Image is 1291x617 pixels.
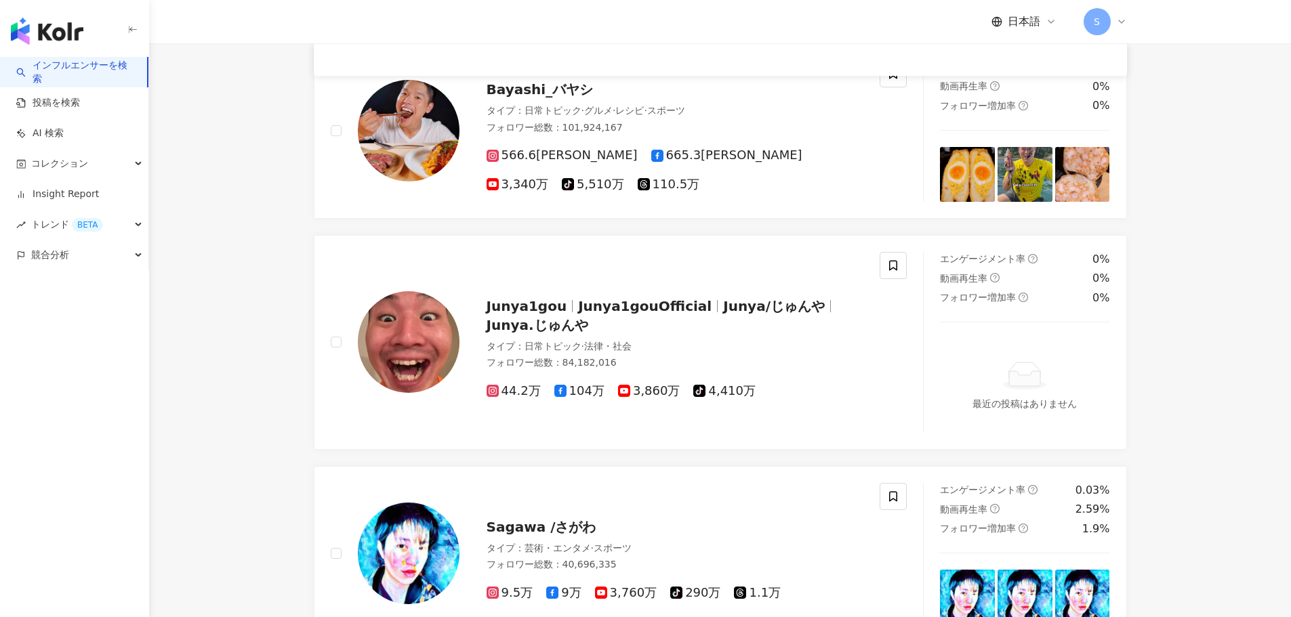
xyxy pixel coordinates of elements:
img: post-image [1055,147,1110,202]
span: 104万 [554,384,604,398]
span: 665.3[PERSON_NAME] [651,148,802,163]
a: 投稿を検索 [16,96,80,110]
span: レシピ [615,105,644,116]
span: Sagawa /さがわ [487,519,596,535]
span: Junya1gou [487,298,567,314]
span: · [613,105,615,116]
span: フォロワー増加率 [940,292,1016,303]
span: 110.5万 [638,177,700,192]
span: · [591,542,594,553]
div: 0% [1092,291,1109,305]
span: rise [16,220,26,230]
span: · [644,105,647,116]
a: Insight Report [16,188,99,201]
div: 0% [1092,252,1109,267]
span: 3,860万 [618,384,680,398]
span: フォロワー増加率 [940,100,1016,111]
span: S [1094,14,1100,29]
a: KOL AvatarJunya1gouJunya1gouOfficialJunya/じゅんやJunya.じゅんやタイプ：日常トピック·法律・社会フォロワー総数：84,182,01644.2万10... [314,235,1127,450]
span: Junya/じゅんや [723,298,825,314]
span: 3,760万 [595,586,657,600]
div: BETA [72,218,103,232]
span: エンゲージメント率 [940,484,1025,495]
span: フォロワー増加率 [940,523,1016,534]
span: トレンド [31,209,103,240]
span: 290万 [670,586,720,600]
div: タイプ ： [487,542,864,555]
img: KOL Avatar [358,503,459,604]
span: Junya1gouOfficial [578,298,712,314]
span: 44.2万 [487,384,541,398]
div: 0% [1092,79,1109,94]
span: 3,340万 [487,177,549,192]
img: logo [11,18,83,45]
span: 動画再生率 [940,81,987,91]
div: フォロワー総数 ： 101,924,167 [487,121,864,135]
span: Bayashi_バヤシ [487,81,594,98]
span: 日常トピック [525,105,581,116]
span: question-circle [990,81,1000,91]
div: フォロワー総数 ： 84,182,016 [487,356,864,370]
span: 動画再生率 [940,273,987,284]
a: AI 検索 [16,127,64,140]
span: question-circle [990,504,1000,513]
span: 日常トピック [525,341,581,352]
span: question-circle [1028,254,1038,263]
span: 4,410万 [693,384,756,398]
div: フォロワー総数 ： 40,696,335 [487,558,864,572]
span: question-circle [990,273,1000,282]
span: · [581,105,584,116]
span: コレクション [31,148,88,179]
span: 566.6[PERSON_NAME] [487,148,638,163]
span: 法律・社会 [584,341,632,352]
span: question-circle [1028,485,1038,494]
span: スポーツ [647,105,685,116]
div: 2.59% [1075,502,1110,517]
span: Junya.じゅんや [487,317,588,333]
span: エンゲージメント率 [940,253,1025,264]
span: 日本語 [1008,14,1040,29]
div: 0% [1092,271,1109,286]
span: 芸術・エンタメ [525,542,591,553]
span: 9万 [546,586,581,600]
span: question-circle [1019,293,1028,302]
img: post-image [998,147,1052,202]
img: KOL Avatar [358,291,459,393]
span: グルメ [584,105,613,116]
span: 動画再生率 [940,504,987,515]
img: KOL Avatar [358,80,459,182]
span: 9.5万 [487,586,533,600]
div: 0.03% [1075,483,1110,498]
div: タイプ ： [487,104,864,118]
span: · [581,341,584,352]
div: 最近の投稿はありません [972,396,1077,411]
span: question-circle [1019,101,1028,110]
div: タイプ ： [487,340,864,354]
div: 0% [1092,98,1109,113]
div: 1.9% [1082,522,1110,536]
img: post-image [940,147,995,202]
a: KOL AvatarBayashi_バヤシタイプ：日常トピック·グルメ·レシピ·スポーツフォロワー総数：101,924,167566.6[PERSON_NAME]665.3[PERSON_NAM... [314,43,1127,219]
span: 5,510万 [562,177,624,192]
span: 競合分析 [31,240,69,270]
span: スポーツ [594,542,632,553]
a: searchインフルエンサーを検索 [16,59,136,85]
span: question-circle [1019,524,1028,533]
span: 1.1万 [734,586,781,600]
